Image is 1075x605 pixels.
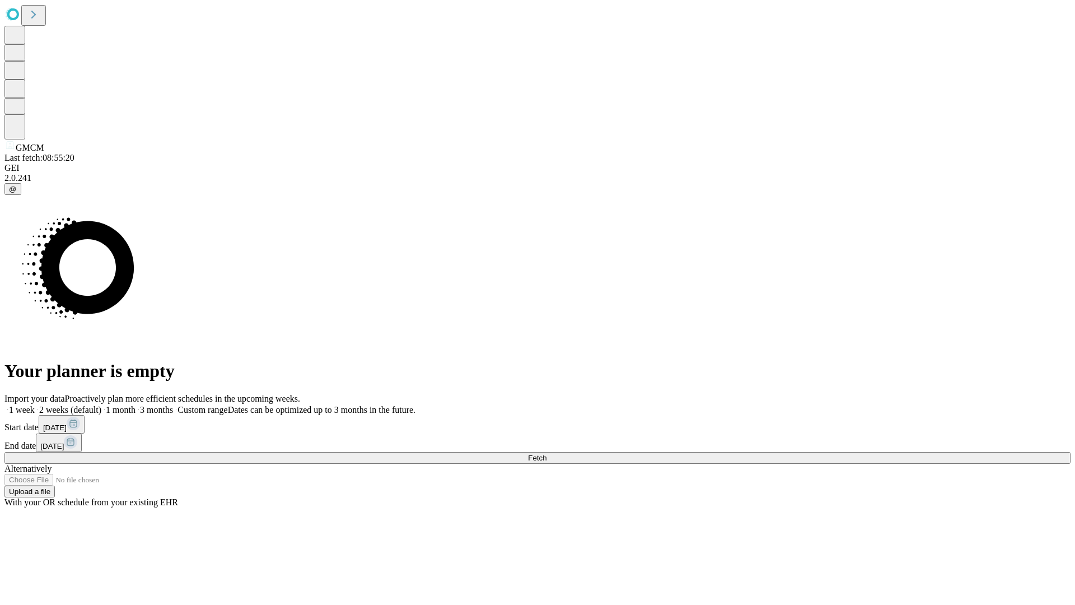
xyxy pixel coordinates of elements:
[4,497,178,507] span: With your OR schedule from your existing EHR
[43,424,67,432] span: [DATE]
[4,153,74,162] span: Last fetch: 08:55:20
[177,405,227,415] span: Custom range
[4,415,1071,434] div: Start date
[528,454,546,462] span: Fetch
[4,434,1071,452] div: End date
[4,183,21,195] button: @
[39,405,101,415] span: 2 weeks (default)
[4,486,55,497] button: Upload a file
[9,405,35,415] span: 1 week
[4,452,1071,464] button: Fetch
[4,464,52,473] span: Alternatively
[140,405,173,415] span: 3 months
[65,394,300,403] span: Proactively plan more efficient schedules in the upcoming weeks.
[106,405,135,415] span: 1 month
[16,143,44,152] span: GMCM
[39,415,85,434] button: [DATE]
[4,361,1071,381] h1: Your planner is empty
[4,173,1071,183] div: 2.0.241
[40,442,64,450] span: [DATE]
[228,405,415,415] span: Dates can be optimized up to 3 months in the future.
[36,434,82,452] button: [DATE]
[4,163,1071,173] div: GEI
[4,394,65,403] span: Import your data
[9,185,17,193] span: @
